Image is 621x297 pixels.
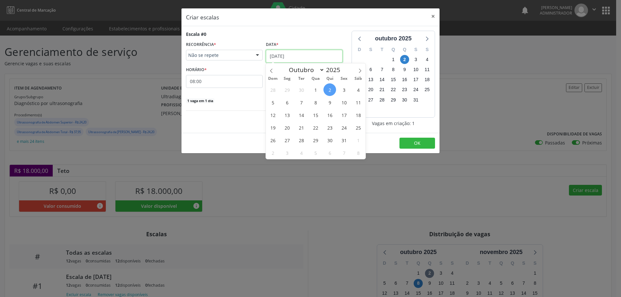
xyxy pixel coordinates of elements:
input: Selecione uma data [266,50,343,63]
label: Data [266,40,278,50]
div: Escala #0 [186,31,206,37]
span: 1 vaga em 1 dia [186,98,214,103]
span: Setembro 29, 2025 [281,83,293,96]
span: Qui [323,77,337,81]
span: sexta-feira, 3 de outubro de 2025 [411,55,420,64]
span: quarta-feira, 8 de outubro de 2025 [389,65,398,74]
span: Novembro 6, 2025 [323,146,336,159]
span: Sáb [351,77,365,81]
label: RECORRÊNCIA [186,40,216,50]
span: Sex [337,77,351,81]
span: Outubro 18, 2025 [352,109,365,121]
span: Setembro 28, 2025 [267,83,279,96]
span: Qua [309,77,323,81]
span: Seg [280,77,294,81]
span: Novembro 2, 2025 [267,146,279,159]
span: Outubro 10, 2025 [338,96,350,109]
span: Outubro 20, 2025 [281,121,293,134]
div: S [421,45,433,55]
button: Close [427,8,440,24]
span: sábado, 4 de outubro de 2025 [423,55,432,64]
label: HORÁRIO [186,65,207,75]
span: Setembro 30, 2025 [295,83,308,96]
span: sexta-feira, 31 de outubro de 2025 [411,95,420,104]
span: quinta-feira, 23 de outubro de 2025 [400,85,409,94]
span: Novembro 8, 2025 [352,146,365,159]
span: Outubro 8, 2025 [309,96,322,109]
span: quarta-feira, 1 de outubro de 2025 [389,55,398,64]
span: Outubro 4, 2025 [352,83,365,96]
span: Outubro 22, 2025 [309,121,322,134]
span: Outubro 28, 2025 [295,134,308,146]
span: Não se repete [188,52,249,58]
span: quinta-feira, 2 de outubro de 2025 [400,55,409,64]
span: sexta-feira, 24 de outubro de 2025 [411,85,420,94]
span: segunda-feira, 27 de outubro de 2025 [366,95,375,104]
span: terça-feira, 14 de outubro de 2025 [377,75,387,84]
span: Outubro 27, 2025 [281,134,293,146]
span: Outubro 5, 2025 [267,96,279,109]
span: Outubro 15, 2025 [309,109,322,121]
span: quinta-feira, 9 de outubro de 2025 [400,65,409,74]
span: Outubro 21, 2025 [295,121,308,134]
span: OK [414,140,420,146]
span: Outubro 2, 2025 [323,83,336,96]
span: sexta-feira, 10 de outubro de 2025 [411,65,420,74]
span: Novembro 3, 2025 [281,146,293,159]
span: sábado, 18 de outubro de 2025 [423,75,432,84]
span: Outubro 13, 2025 [281,109,293,121]
span: Outubro 14, 2025 [295,109,308,121]
span: terça-feira, 28 de outubro de 2025 [377,95,387,104]
span: Outubro 9, 2025 [323,96,336,109]
span: quinta-feira, 30 de outubro de 2025 [400,95,409,104]
div: Vagas em criação: 1 [352,120,435,127]
div: Q [388,45,399,55]
span: quarta-feira, 15 de outubro de 2025 [389,75,398,84]
span: Outubro 29, 2025 [309,134,322,146]
h5: Criar escalas [186,13,219,21]
span: segunda-feira, 6 de outubro de 2025 [366,65,375,74]
input: Year [324,66,346,74]
div: S [410,45,421,55]
span: terça-feira, 7 de outubro de 2025 [377,65,387,74]
select: Month [286,65,324,74]
span: quarta-feira, 22 de outubro de 2025 [389,85,398,94]
span: Novembro 1, 2025 [352,134,365,146]
span: Novembro 7, 2025 [338,146,350,159]
span: Dom [266,77,280,81]
span: segunda-feira, 20 de outubro de 2025 [366,85,375,94]
input: 00:00 [186,75,263,88]
span: Outubro 19, 2025 [267,121,279,134]
button: OK [399,138,435,149]
span: sexta-feira, 17 de outubro de 2025 [411,75,420,84]
div: S [365,45,376,55]
span: quinta-feira, 16 de outubro de 2025 [400,75,409,84]
span: Outubro 24, 2025 [338,121,350,134]
span: Outubro 12, 2025 [267,109,279,121]
span: quarta-feira, 29 de outubro de 2025 [389,95,398,104]
span: Outubro 26, 2025 [267,134,279,146]
div: T [376,45,388,55]
span: Novembro 5, 2025 [309,146,322,159]
span: Outubro 25, 2025 [352,121,365,134]
span: Outubro 30, 2025 [323,134,336,146]
span: Outubro 16, 2025 [323,109,336,121]
span: Outubro 17, 2025 [338,109,350,121]
span: Outubro 23, 2025 [323,121,336,134]
span: Outubro 3, 2025 [338,83,350,96]
span: sábado, 11 de outubro de 2025 [423,65,432,74]
span: Outubro 7, 2025 [295,96,308,109]
span: Novembro 4, 2025 [295,146,308,159]
div: outubro 2025 [372,34,414,43]
span: Outubro 1, 2025 [309,83,322,96]
span: Outubro 6, 2025 [281,96,293,109]
span: segunda-feira, 13 de outubro de 2025 [366,75,375,84]
span: terça-feira, 21 de outubro de 2025 [377,85,387,94]
span: Outubro 11, 2025 [352,96,365,109]
span: Outubro 31, 2025 [338,134,350,146]
span: sábado, 25 de outubro de 2025 [423,85,432,94]
div: Q [399,45,410,55]
span: Ter [294,77,309,81]
div: D [354,45,365,55]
